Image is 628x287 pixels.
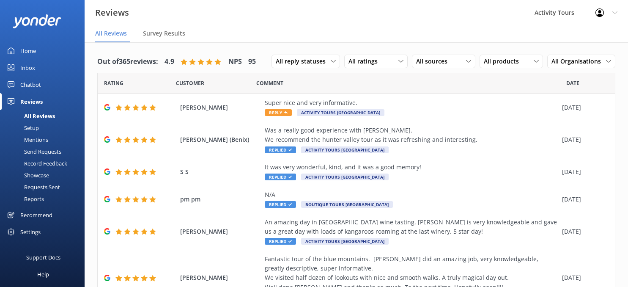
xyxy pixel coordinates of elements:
div: It was very wonderful, kind, and it was a good memory! [265,163,558,172]
h3: Reviews [95,6,129,19]
a: Mentions [5,134,85,146]
div: Showcase [5,169,49,181]
div: N/A [265,190,558,199]
div: Reports [5,193,44,205]
span: [PERSON_NAME] (Benix) [180,135,261,144]
div: Inbox [20,59,35,76]
div: Setup [5,122,39,134]
h4: 95 [248,56,256,67]
span: Replied [265,146,296,153]
a: Showcase [5,169,85,181]
div: Chatbot [20,76,41,93]
span: Question [256,79,283,87]
h4: Out of 365 reviews: [97,56,158,67]
h4: 4.9 [165,56,174,67]
a: Requests Sent [5,181,85,193]
div: Help [37,266,49,283]
span: [PERSON_NAME] [180,103,261,112]
span: Replied [265,174,296,180]
div: All Reviews [5,110,55,122]
span: Date [104,79,123,87]
h4: NPS [228,56,242,67]
span: Replied [265,238,296,245]
span: All sources [416,57,452,66]
span: Date [566,79,579,87]
div: Requests Sent [5,181,60,193]
a: Send Requests [5,146,85,157]
span: S S [180,167,261,177]
div: Support Docs [26,249,60,266]
a: Setup [5,122,85,134]
span: [PERSON_NAME] [180,273,261,282]
div: Home [20,42,36,59]
div: [DATE] [562,195,604,204]
span: All Reviews [95,29,127,38]
div: Recommend [20,207,52,224]
div: Send Requests [5,146,61,157]
img: yonder-white-logo.png [13,14,61,28]
span: Activity Tours [GEOGRAPHIC_DATA] [297,109,384,116]
div: An amazing day in [GEOGRAPHIC_DATA] wine tasting. [PERSON_NAME] is very knowledgeable and gave us... [265,218,558,237]
div: [DATE] [562,273,604,282]
div: [DATE] [562,135,604,144]
span: Boutique Tours [GEOGRAPHIC_DATA] [301,201,393,208]
span: All Organisations [551,57,606,66]
div: Super nice and very informative. [265,98,558,108]
a: Record Feedback [5,157,85,169]
div: Mentions [5,134,48,146]
div: Settings [20,224,41,240]
span: [PERSON_NAME] [180,227,261,236]
div: Record Feedback [5,157,67,169]
a: All Reviews [5,110,85,122]
div: [DATE] [562,227,604,236]
div: Was a really good experience with [PERSON_NAME]. We recommend the hunter valley tour as it was re... [265,126,558,145]
a: Reports [5,193,85,205]
span: Activity Tours [GEOGRAPHIC_DATA] [301,174,389,180]
div: [DATE] [562,167,604,177]
span: Replied [265,201,296,208]
div: Reviews [20,93,43,110]
span: Survey Results [143,29,185,38]
span: All reply statuses [276,57,331,66]
span: Activity Tours [GEOGRAPHIC_DATA] [301,238,389,245]
div: [DATE] [562,103,604,112]
span: All products [484,57,524,66]
span: Reply [265,109,292,116]
span: pm pm [180,195,261,204]
span: Activity Tours [GEOGRAPHIC_DATA] [301,146,389,153]
span: All ratings [348,57,383,66]
span: Date [176,79,204,87]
